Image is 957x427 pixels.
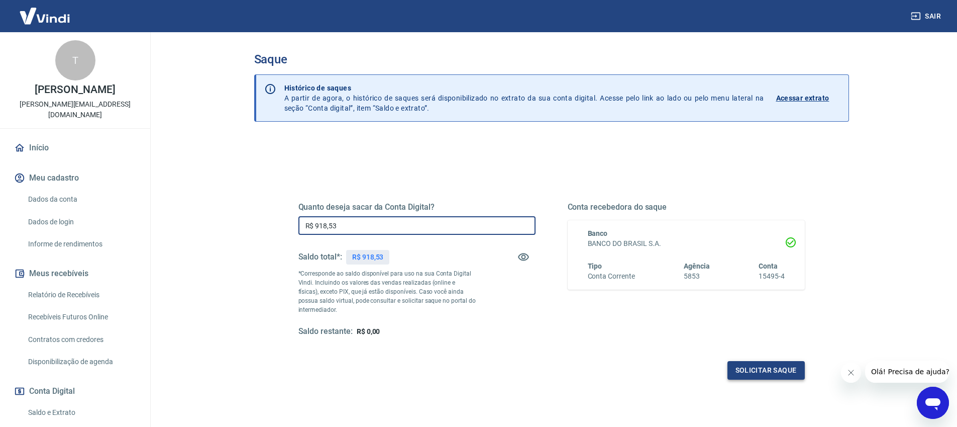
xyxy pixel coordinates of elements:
button: Meus recebíveis [12,263,138,285]
a: Dados de login [24,212,138,232]
button: Sair [909,7,945,26]
h6: BANCO DO BRASIL S.A. [588,238,785,249]
p: *Corresponde ao saldo disponível para uso na sua Conta Digital Vindi. Incluindo os valores das ve... [298,269,476,314]
a: Relatório de Recebíveis [24,285,138,305]
p: Histórico de saques [284,83,764,93]
p: A partir de agora, o histórico de saques será disponibilizado no extrato da sua conta digital. Ac... [284,83,764,113]
span: Tipo [588,262,602,270]
p: Acessar extrato [776,93,829,103]
span: Banco [588,229,608,237]
h5: Saldo restante: [298,326,353,337]
span: R$ 0,00 [357,327,380,335]
h6: 15495-4 [759,271,785,282]
img: Vindi [12,1,77,31]
a: Recebíveis Futuros Online [24,307,138,327]
a: Saldo e Extrato [24,402,138,423]
h5: Conta recebedora do saque [568,202,805,212]
h5: Quanto deseja sacar da Conta Digital? [298,202,536,212]
h6: 5853 [684,271,710,282]
span: Conta [759,262,778,270]
iframe: Mensagem da empresa [865,361,949,383]
a: Início [12,137,138,159]
span: Olá! Precisa de ajuda? [6,7,84,15]
a: Acessar extrato [776,83,840,113]
p: [PERSON_NAME][EMAIL_ADDRESS][DOMAIN_NAME] [8,99,142,120]
h5: Saldo total*: [298,252,342,262]
a: Contratos com credores [24,329,138,350]
p: R$ 918,53 [352,252,384,263]
span: Agência [684,262,710,270]
iframe: Botão para abrir a janela de mensagens [917,387,949,419]
div: T [55,40,95,80]
a: Disponibilização de agenda [24,352,138,372]
h6: Conta Corrente [588,271,635,282]
button: Solicitar saque [727,361,805,380]
p: [PERSON_NAME] [35,84,115,95]
h3: Saque [254,52,849,66]
a: Informe de rendimentos [24,234,138,254]
iframe: Fechar mensagem [841,363,861,383]
button: Meu cadastro [12,167,138,189]
a: Dados da conta [24,189,138,210]
button: Conta Digital [12,380,138,402]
